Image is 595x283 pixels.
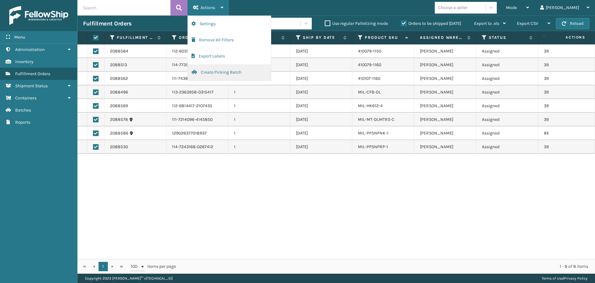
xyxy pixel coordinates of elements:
a: 393393885859 [544,89,575,95]
td: [PERSON_NAME] [414,85,476,99]
td: 114-7735487-5227434 [166,58,228,72]
a: 2088578 [110,116,128,123]
td: [PERSON_NAME] [414,140,476,154]
a: 884518353046 [544,130,574,136]
label: Orders to be shipped [DATE] [401,21,461,26]
a: 410079-1160 [358,62,381,67]
td: [DATE] [290,85,352,99]
td: Assigned [476,140,538,154]
a: 2088496 [110,89,128,95]
td: Assigned [476,113,538,126]
td: [DATE] [290,44,352,58]
td: 1 [228,113,290,126]
a: 2088530 [110,144,128,150]
td: 1 [228,126,290,140]
span: 100 [131,263,140,270]
a: MIL-PPSNPRP-1 [358,144,388,149]
label: Order Number [179,35,216,40]
span: Mode [506,5,517,10]
button: Export Labels [188,48,271,64]
td: 111-7214096-4145850 [166,113,228,126]
label: Use regular Palletizing mode [325,21,388,26]
label: Status [489,35,526,40]
td: [PERSON_NAME] [414,72,476,85]
span: Menu [14,34,25,40]
a: 393395669150 [544,103,573,108]
a: 2088584 [110,48,128,54]
div: | [542,274,588,283]
td: [DATE] [290,99,352,113]
img: logo [9,6,68,25]
td: [DATE] [290,58,352,72]
td: Assigned [476,126,538,140]
a: 2088569 [110,103,128,109]
label: Product SKU [365,35,402,40]
a: Terms of Use [542,276,563,281]
span: items per page [131,262,176,271]
a: 2088562 [110,75,128,82]
a: MIL-HK612-4 [358,103,383,108]
label: Ship By Date [303,35,340,40]
td: [PERSON_NAME] [414,44,476,58]
td: [PERSON_NAME] [414,126,476,140]
td: Assigned [476,85,538,99]
button: Reload [556,18,589,29]
a: 393395719354 [544,117,572,122]
a: 410079-1150 [358,48,381,54]
td: [PERSON_NAME] [414,58,476,72]
span: Inventory [15,59,33,64]
span: Actions [546,32,589,43]
td: 111-7438917-7747422 [166,72,228,85]
a: 393394176196 [544,62,571,67]
a: 393395883068 [544,48,575,54]
td: 113-2363958-0315417 [166,85,228,99]
span: Shipment Status [15,83,48,89]
p: Copyright 2023 [PERSON_NAME]™ v [TECHNICAL_ID] [85,274,173,283]
h3: Fulfillment Orders [83,20,131,27]
td: 1 [228,99,290,113]
td: [DATE] [290,126,352,140]
td: [PERSON_NAME] [414,99,476,113]
span: Actions [201,5,215,10]
td: Assigned [476,99,538,113]
a: 2088513 [110,62,127,68]
label: Assigned Warehouse [420,35,464,40]
div: Choose a seller [438,4,467,11]
span: Export CSV [517,21,538,26]
a: MIL-MT-DLMTRS-C [358,117,394,122]
span: Administration [15,47,45,52]
td: [DATE] [290,113,352,126]
td: 112-6814417-2107435 [166,99,228,113]
span: Batches [15,107,31,113]
button: Create Picking Batch [188,64,271,80]
td: 129026377018937 [166,126,228,140]
a: Privacy Policy [564,276,588,281]
td: Assigned [476,72,538,85]
td: Assigned [476,58,538,72]
td: [PERSON_NAME] [414,113,476,126]
a: MIL-PPSNPNK-1 [358,130,389,136]
td: [DATE] [290,72,352,85]
span: Containers [15,95,37,101]
a: 2088586 [110,130,128,136]
a: 1 [99,262,108,271]
a: 393395094615 [544,144,573,149]
span: Fulfillment Orders [15,71,50,76]
td: Assigned [476,44,538,58]
span: Export to .xls [474,21,499,26]
button: Remove All Filters [188,32,271,48]
button: Settings [188,16,271,32]
span: Reports [15,120,30,125]
a: 410107-1160 [358,76,380,81]
td: [DATE] [290,140,352,154]
a: MIL-CFB-DL [358,89,381,95]
td: 114-7243168-0267412 [166,140,228,154]
td: 1 [228,85,290,99]
label: Fulfillment Order Id [117,35,154,40]
td: 112-6035047-4303451 [166,44,228,58]
td: 1 [228,140,290,154]
div: 1 - 8 of 8 items [185,263,588,270]
a: 393395648954 [544,76,574,81]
